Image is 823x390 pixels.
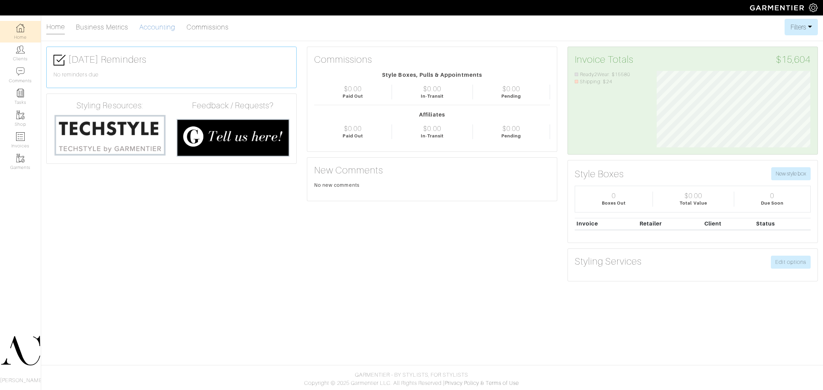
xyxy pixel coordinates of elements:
[187,20,229,34] a: Commissions
[684,192,702,200] div: $0.00
[314,164,550,176] h3: New Comments
[53,54,289,66] h3: [DATE] Reminders
[344,85,362,93] div: $0.00
[771,167,811,180] button: New style box
[809,3,818,12] img: gear-icon-white-bd11855cb880d31180b6d7d6211b90ccbf57a29d726f0c71d8c61bd08dd39cc2.png
[680,200,707,206] div: Total Value
[575,168,624,180] h3: Style Boxes
[761,200,784,206] div: Due Soon
[638,218,703,230] th: Retailer
[776,54,811,65] span: $15,604
[785,19,818,35] button: Filters
[344,124,362,133] div: $0.00
[754,218,811,230] th: Status
[423,124,441,133] div: $0.00
[314,111,550,119] div: Affiliates
[76,20,128,34] a: Business Metrics
[703,218,754,230] th: Client
[575,71,646,78] li: Ready2Wear: $15580
[16,24,25,32] img: dashboard-icon-dbcd8f5a0b271acd01030246c82b418ddd0df26cd7fceb0bd07c9910d44c42f6.png
[421,133,444,139] div: In-Transit
[747,2,809,14] img: garmentier-logo-header-white-b43fb05a5012e4ada735d5af1a66efaba907eab6374d6393d1fbf88cb4ef424d.png
[139,20,176,34] a: Accounting
[575,218,638,230] th: Invoice
[770,192,774,200] div: 0
[445,380,519,386] a: Privacy Policy & Terms of Use
[46,20,65,35] a: Home
[16,132,25,141] img: orders-icon-0abe47150d42831381b5fb84f609e132dff9fe21cb692f30cb5eec754e2cba89.png
[421,93,444,99] div: In-Transit
[16,89,25,97] img: reminder-icon-8004d30b9f0a5d33ae49ab947aed9ed385cf756f9e5892f1edd6e32f2345188e.png
[501,133,521,139] div: Pending
[16,154,25,162] img: garments-icon-b7da505a4dc4fd61783c78ac3ca0ef83fa9d6f193b1c9dc38574b1d14d53ca28.png
[612,192,616,200] div: 0
[343,93,363,99] div: Paid Out
[502,124,520,133] div: $0.00
[53,101,166,111] h4: Styling Resources:
[53,72,289,78] h6: No reminders due
[16,45,25,54] img: clients-icon-6bae9207a08558b7cb47a8932f037763ab4055f8c8b6bfacd5dc20c3e0201464.png
[177,119,289,157] img: feedback_requests-3821251ac2bd56c73c230f3229a5b25d6eb027adea667894f41107c140538ee0.png
[53,54,65,66] img: check-box-icon-36a4915ff3ba2bd8f6e4f29bc755bb66becd62c870f447fc0dd1365fcfddab58.png
[575,54,811,65] h3: Invoice Totals
[53,113,166,157] img: techstyle-93310999766a10050dc78ceb7f971a75838126fd19372ce40ba20cdf6a89b94b.png
[343,133,363,139] div: Paid Out
[314,71,550,79] div: Style Boxes, Pulls & Appointments
[16,67,25,76] img: comment-icon-a0a6a9ef722e966f86d9cbdc48e553b5cf19dbc54f86b18d962a5391bc8f6eb6.png
[501,93,521,99] div: Pending
[771,256,811,269] a: Edit options
[575,78,646,86] li: Shipping: $24
[314,54,372,65] h3: Commissions
[423,85,441,93] div: $0.00
[177,101,289,111] h4: Feedback / Requests?
[16,111,25,119] img: garments-icon-b7da505a4dc4fd61783c78ac3ca0ef83fa9d6f193b1c9dc38574b1d14d53ca28.png
[314,182,550,188] div: No new comments
[502,85,520,93] div: $0.00
[602,200,626,206] div: Boxes Out
[575,256,642,267] h3: Styling Services
[304,380,443,386] span: Copyright © 2025 Garmentier LLC. All Rights Reserved.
